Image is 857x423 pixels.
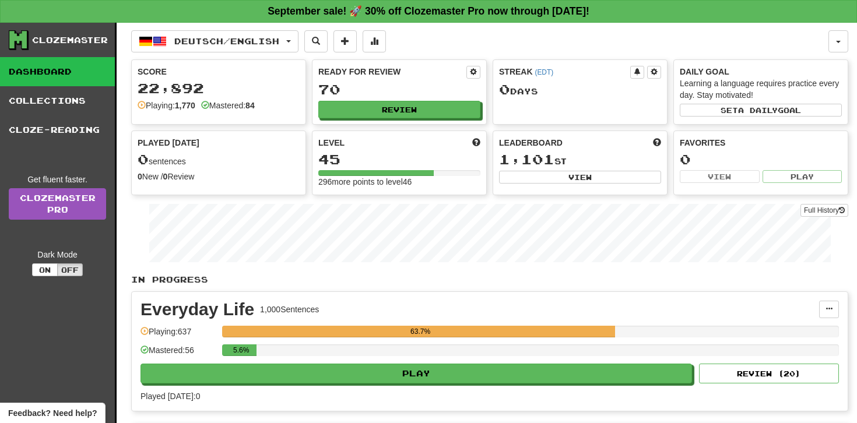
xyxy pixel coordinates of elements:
div: Mastered: [201,100,255,111]
strong: 0 [138,172,142,181]
span: Deutsch / English [174,36,279,46]
button: More stats [363,30,386,52]
button: Add sentence to collection [333,30,357,52]
div: 22,892 [138,81,300,96]
button: View [680,170,760,183]
a: ClozemasterPro [9,188,106,220]
div: 45 [318,152,480,167]
div: Get fluent faster. [9,174,106,185]
div: 296 more points to level 46 [318,176,480,188]
button: Review (20) [699,364,839,383]
div: Ready for Review [318,66,466,77]
div: Learning a language requires practice every day. Stay motivated! [680,77,842,101]
button: Full History [800,204,848,217]
button: Play [141,364,692,383]
div: 1,000 Sentences [260,304,319,315]
button: Deutsch/English [131,30,298,52]
strong: 1,770 [175,101,195,110]
span: Played [DATE] [138,137,199,149]
button: Off [57,263,83,276]
span: 1,101 [499,151,554,167]
div: 63.7% [226,326,615,337]
a: (EDT) [535,68,553,76]
div: 0 [680,152,842,167]
span: Score more points to level up [472,137,480,149]
button: Seta dailygoal [680,104,842,117]
div: Score [138,66,300,77]
span: 0 [499,81,510,97]
div: New / Review [138,171,300,182]
button: Search sentences [304,30,328,52]
strong: 84 [245,101,255,110]
span: 0 [138,151,149,167]
strong: 0 [163,172,168,181]
button: Play [763,170,842,183]
div: Day s [499,82,661,97]
span: Level [318,137,345,149]
div: st [499,152,661,167]
strong: September sale! 🚀 30% off Clozemaster Pro now through [DATE]! [268,5,589,17]
span: Leaderboard [499,137,563,149]
div: Playing: [138,100,195,111]
div: Dark Mode [9,249,106,260]
div: 70 [318,82,480,97]
div: sentences [138,152,300,167]
div: Everyday Life [141,301,254,318]
div: Streak [499,66,630,77]
span: Played [DATE]: 0 [141,392,200,401]
div: Clozemaster [32,34,108,46]
button: View [499,171,661,184]
span: Open feedback widget [8,407,97,419]
div: Mastered: 56 [141,344,216,364]
div: 5.6% [226,344,257,356]
button: On [32,263,58,276]
div: Playing: 637 [141,326,216,345]
div: Daily Goal [680,66,842,77]
p: In Progress [131,274,848,285]
div: Favorites [680,137,842,149]
button: Review [318,101,480,118]
span: a daily [738,106,778,114]
span: This week in points, UTC [653,137,661,149]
